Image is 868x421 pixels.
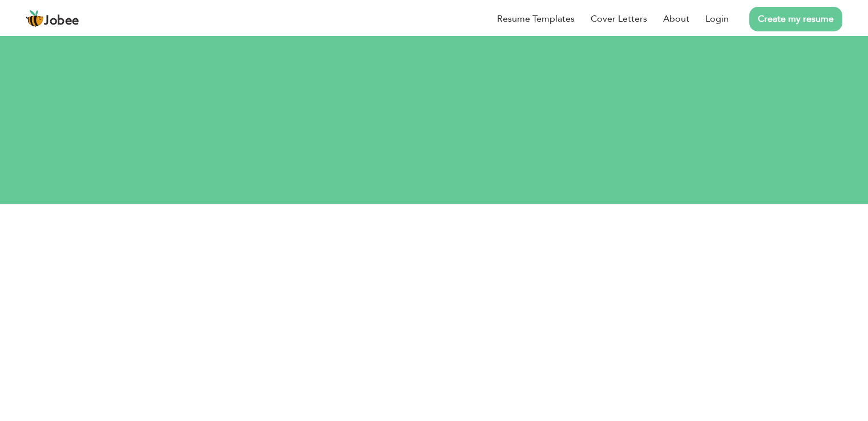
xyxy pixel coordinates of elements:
[497,12,575,26] a: Resume Templates
[26,10,44,28] img: jobee.io
[749,7,842,31] a: Create my resume
[663,12,689,26] a: About
[44,15,79,27] span: Jobee
[705,12,729,26] a: Login
[26,10,79,28] a: Jobee
[591,12,647,26] a: Cover Letters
